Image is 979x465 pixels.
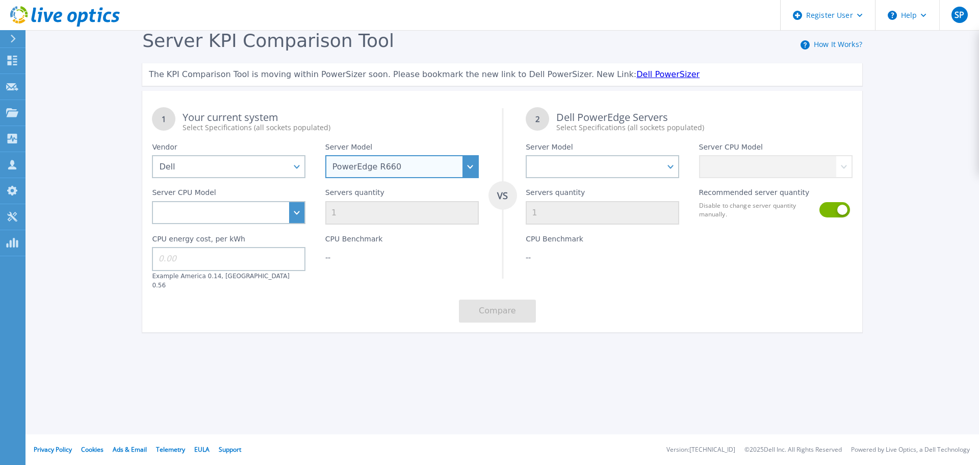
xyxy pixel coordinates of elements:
[556,123,852,133] div: Select Specifications (all sockets populated)
[699,143,763,155] label: Server CPU Model
[149,69,636,79] span: The KPI Comparison Tool is moving within PowerSizer soon. Please bookmark the new link to Dell Po...
[325,235,383,247] label: CPU Benchmark
[636,69,700,79] a: Dell PowerSizer
[34,445,72,454] a: Privacy Policy
[183,123,478,133] div: Select Specifications (all sockets populated)
[497,189,508,202] tspan: VS
[744,447,842,453] li: © 2025 Dell Inc. All Rights Reserved
[142,30,394,51] span: Server KPI Comparison Tool
[152,247,305,271] input: 0.00
[194,445,210,454] a: EULA
[183,112,478,133] div: Your current system
[526,252,679,262] div: --
[152,143,177,155] label: Vendor
[162,114,166,124] tspan: 1
[699,188,810,201] label: Recommended server quantity
[526,143,573,155] label: Server Model
[152,188,216,201] label: Server CPU Model
[325,188,384,201] label: Servers quantity
[152,235,245,247] label: CPU energy cost, per kWh
[219,445,241,454] a: Support
[814,39,862,49] a: How It Works?
[81,445,104,454] a: Cookies
[699,201,813,218] label: Disable to change server quantity manually.
[459,300,536,323] button: Compare
[955,11,964,19] span: SP
[325,252,479,262] div: --
[526,235,583,247] label: CPU Benchmark
[851,447,970,453] li: Powered by Live Optics, a Dell Technology
[152,273,290,289] label: Example America 0.14, [GEOGRAPHIC_DATA] 0.56
[556,112,852,133] div: Dell PowerEdge Servers
[666,447,735,453] li: Version: [TECHNICAL_ID]
[156,445,185,454] a: Telemetry
[535,114,540,124] tspan: 2
[113,445,147,454] a: Ads & Email
[325,143,372,155] label: Server Model
[526,188,585,201] label: Servers quantity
